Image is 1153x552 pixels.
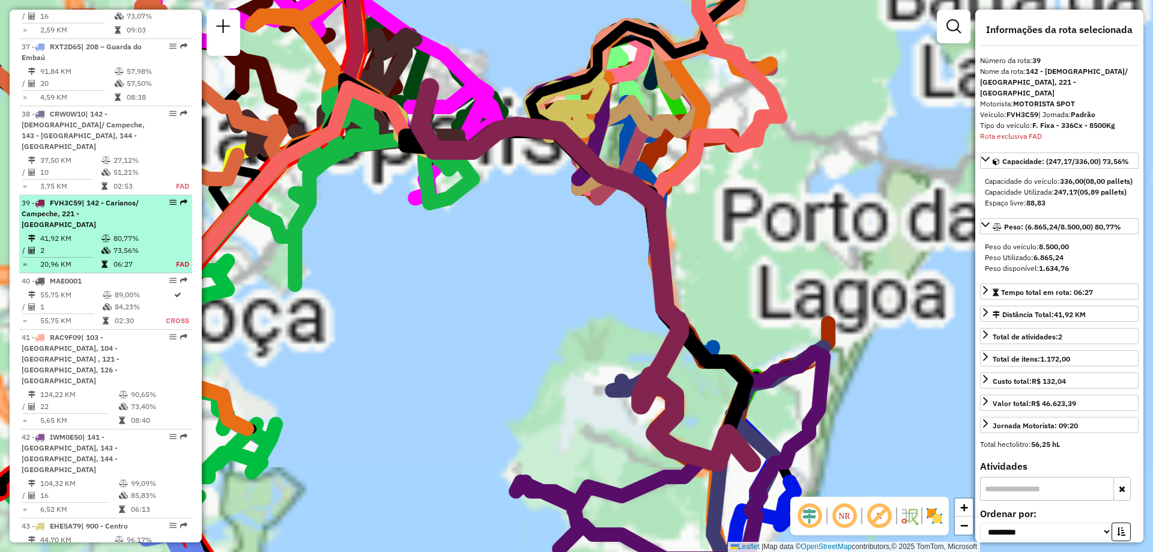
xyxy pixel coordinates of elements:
strong: 88,83 [1026,198,1046,207]
td: 16 [40,490,118,502]
em: Rota exportada [180,277,187,284]
td: 44,70 KM [40,534,114,546]
span: 43 - [22,521,128,530]
div: Peso disponível: [985,263,1134,274]
td: 20 [40,77,114,89]
a: Capacidade: (247,17/336,00) 73,56% [980,153,1139,169]
a: Tempo total em rota: 06:27 [980,284,1139,300]
strong: 336,00 [1060,177,1083,186]
td: / [22,244,28,256]
span: | 141 - [GEOGRAPHIC_DATA], 143 - [GEOGRAPHIC_DATA], 144 - [GEOGRAPHIC_DATA] [22,432,118,474]
span: 42 - [22,432,118,474]
em: Opções [169,333,177,341]
i: Distância Total [28,157,35,164]
i: Rota otimizada [174,291,181,299]
td: 2 [40,244,101,256]
td: / [22,401,28,413]
i: Distância Total [28,480,35,487]
td: 37,50 KM [40,154,101,166]
span: 38 - [22,109,145,151]
td: = [22,180,28,192]
td: 96,17% [126,534,187,546]
span: RAC9F09 [50,333,81,342]
em: Opções [169,43,177,50]
i: % de utilização da cubagem [115,13,124,20]
strong: (08,00 pallets) [1083,177,1133,186]
strong: F. Fixa - 336Cx - 8500Kg [1032,121,1115,130]
div: Número da rota: [980,55,1139,66]
i: % de utilização da cubagem [101,169,110,176]
span: Peso: (6.865,24/8.500,00) 80,77% [1004,222,1121,231]
td: = [22,91,28,103]
span: MAE0001 [50,276,82,285]
i: Total de Atividades [28,13,35,20]
strong: 1.172,00 [1040,354,1070,363]
strong: 8.500,00 [1039,242,1069,251]
div: Custo total: [993,376,1066,387]
i: Tempo total em rota [115,94,121,101]
td: 57,98% [126,65,187,77]
img: Exibir/Ocultar setores [925,506,944,526]
img: Fluxo de ruas [900,506,919,526]
strong: FVH3C59 [1006,110,1038,119]
i: % de utilização da cubagem [119,492,128,499]
i: Total de Atividades [28,247,35,254]
strong: MOTORISTA SPOT [1013,99,1075,108]
span: + [960,500,968,515]
span: | [761,542,763,551]
td: 55,75 KM [40,315,102,327]
td: 06:27 [113,258,163,270]
td: 55,75 KM [40,289,102,301]
em: Opções [169,522,177,529]
em: Rota exportada [180,199,187,206]
td: 99,09% [130,478,187,490]
a: Distância Total:41,92 KM [980,306,1139,322]
td: 08:40 [130,414,187,426]
i: Tempo total em rota [101,261,107,268]
div: Total de itens: [993,354,1070,365]
i: Tempo total em rota [119,417,125,424]
a: Total de atividades:2 [980,328,1139,344]
td: 6,52 KM [40,503,118,515]
span: 40 - [22,276,82,285]
td: = [22,258,28,270]
i: % de utilização da cubagem [103,303,112,311]
span: Exibir rótulo [865,502,894,530]
td: / [22,10,28,22]
em: Opções [169,277,177,284]
em: Rota exportada [180,333,187,341]
span: CRW0W10 [50,109,85,118]
td: 80,77% [113,232,163,244]
td: 57,50% [126,77,187,89]
a: Total de itens:1.172,00 [980,350,1139,366]
div: Espaço livre: [985,198,1134,208]
i: Tempo total em rota [119,506,125,513]
td: 16 [40,10,114,22]
strong: 142 - [DEMOGRAPHIC_DATA]/ [GEOGRAPHIC_DATA], 221 - [GEOGRAPHIC_DATA] [980,67,1128,97]
td: 02:53 [113,180,163,192]
i: % de utilização da cubagem [115,80,124,87]
span: 41,92 KM [1054,310,1086,319]
div: Capacidade: (247,17/336,00) 73,56% [980,171,1139,213]
span: Tempo total em rota: 06:27 [1001,288,1093,297]
i: % de utilização do peso [101,235,110,242]
i: Distância Total [28,291,35,299]
td: 85,83% [130,490,187,502]
span: | 900 - Centro [81,521,128,530]
td: = [22,315,28,327]
td: = [22,24,28,36]
i: % de utilização da cubagem [119,403,128,410]
i: Total de Atividades [28,303,35,311]
span: Capacidade: (247,17/336,00) 73,56% [1002,157,1129,166]
td: 02:30 [114,315,165,327]
span: Ocultar NR [830,502,859,530]
td: 124,22 KM [40,389,118,401]
span: EHE5A79 [50,521,81,530]
i: Distância Total [28,68,35,75]
td: 73,40% [130,401,187,413]
td: = [22,414,28,426]
i: Tempo total em rota [115,26,121,34]
td: 20,96 KM [40,258,101,270]
td: 89,00% [114,289,165,301]
a: Jornada Motorista: 09:20 [980,417,1139,433]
